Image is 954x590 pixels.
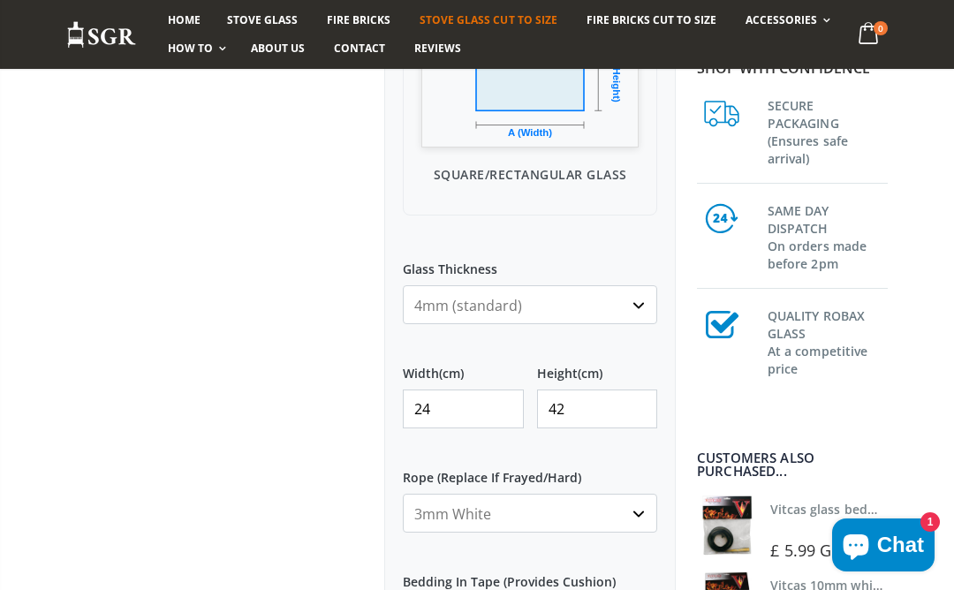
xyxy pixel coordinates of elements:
span: (cm) [439,366,464,382]
a: Stove Glass Cut To Size [406,6,570,34]
h3: QUALITY ROBAX GLASS At a competitive price [768,304,888,378]
a: Fire Bricks Cut To Size [573,6,730,34]
span: Reviews [414,41,461,56]
a: Contact [321,34,398,63]
span: Stove Glass Cut To Size [420,12,556,27]
h3: SAME DAY DISPATCH On orders made before 2pm [768,199,888,273]
a: About us [238,34,318,63]
a: Fire Bricks [314,6,404,34]
a: Reviews [401,34,474,63]
span: Fire Bricks Cut To Size [587,12,716,27]
span: Fire Bricks [327,12,390,27]
span: 0 [874,21,888,35]
span: Home [168,12,201,27]
span: £ 5.99 GBP [770,540,852,561]
span: Stove Glass [227,12,298,27]
img: Square/Rectangular Glass [421,2,639,147]
inbox-online-store-chat: Shopify online store chat [827,518,940,576]
img: Stove Glass Replacement [66,20,137,49]
img: Vitcas stove glass bedding in tape [697,495,757,556]
label: Width [403,351,524,382]
span: Contact [334,41,385,56]
label: Height [537,351,658,382]
span: How To [168,41,213,56]
p: Square/Rectangular Glass [421,165,639,184]
span: About us [251,41,305,56]
label: Glass Thickness [403,246,657,278]
a: Home [155,6,214,34]
span: Accessories [746,12,817,27]
a: Accessories [732,6,839,34]
a: How To [155,34,235,63]
label: Rope (Replace If Frayed/Hard) [403,455,657,487]
h3: SECURE PACKAGING (Ensures safe arrival) [768,94,888,168]
div: Customers also purchased... [697,451,888,478]
a: Stove Glass [214,6,311,34]
a: 0 [852,18,888,52]
span: (cm) [578,366,602,382]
